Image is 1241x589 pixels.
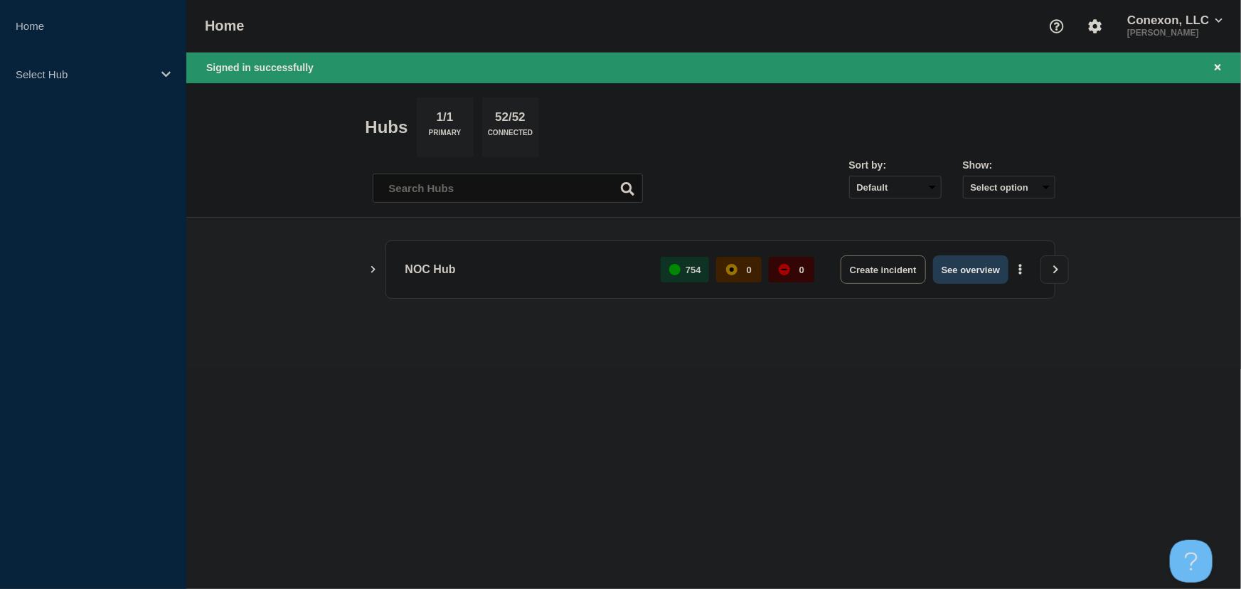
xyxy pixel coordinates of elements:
button: More actions [1011,257,1030,283]
p: Select Hub [16,68,152,80]
p: 754 [686,265,701,275]
button: Create incident [841,255,926,284]
div: Sort by: [849,159,942,171]
p: 1/1 [431,110,459,129]
span: Signed in successfully [206,62,314,73]
button: Support [1042,11,1072,41]
p: NOC Hub [405,255,645,284]
p: 52/52 [490,110,531,129]
h1: Home [205,18,245,34]
button: View [1040,255,1069,284]
h2: Hubs [366,117,408,137]
select: Sort by [849,176,942,198]
button: Account settings [1080,11,1110,41]
p: Primary [429,129,462,144]
button: Conexon, LLC [1124,14,1225,28]
p: 0 [747,265,752,275]
button: See overview [933,255,1008,284]
button: Close banner [1209,60,1227,76]
p: Connected [488,129,533,144]
p: [PERSON_NAME] [1124,28,1225,38]
iframe: Help Scout Beacon - Open [1170,540,1213,583]
div: Show: [963,159,1055,171]
div: affected [726,264,737,275]
div: up [669,264,681,275]
button: Select option [963,176,1055,198]
input: Search Hubs [373,174,643,203]
div: down [779,264,790,275]
p: 0 [799,265,804,275]
button: Show Connected Hubs [370,265,377,275]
